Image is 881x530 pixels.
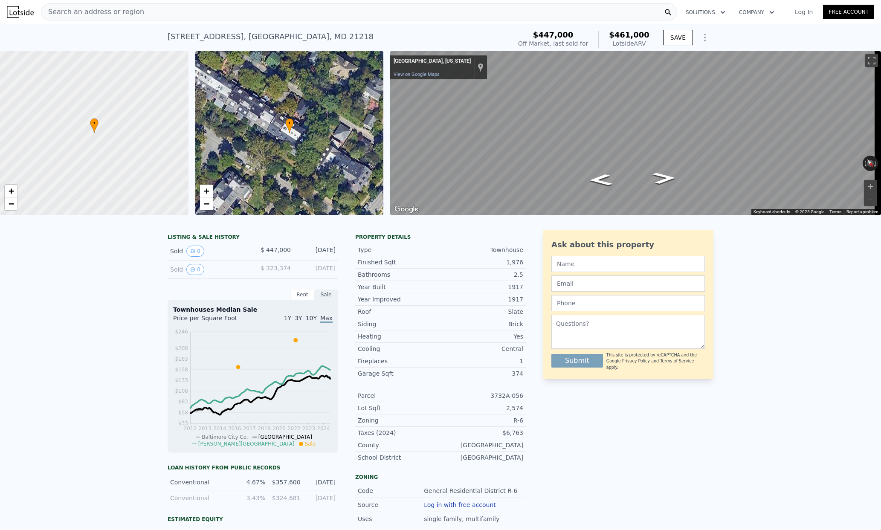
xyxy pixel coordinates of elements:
[203,185,209,196] span: +
[168,516,338,523] div: Estimated Equity
[440,270,523,279] div: 2.5
[440,307,523,316] div: Slate
[440,453,523,462] div: [GEOGRAPHIC_DATA]
[258,426,271,432] tspan: 2019
[874,156,878,171] button: Rotate clockwise
[440,441,523,449] div: [GEOGRAPHIC_DATA]
[606,352,705,371] div: This site is protected by reCAPTCHA and the Google and apply.
[424,501,496,508] button: Log in with free account
[440,416,523,425] div: R-6
[440,295,523,304] div: 1917
[753,209,790,215] button: Keyboard shortcuts
[175,367,188,373] tspan: $158
[440,246,523,254] div: Townhouse
[175,345,188,351] tspan: $208
[358,404,440,412] div: Lot Sqft
[394,58,471,65] div: [GEOGRAPHIC_DATA], [US_STATE]
[203,198,209,209] span: −
[175,377,188,383] tspan: $133
[533,30,574,39] span: $447,000
[272,426,286,432] tspan: 2020
[358,441,440,449] div: County
[358,391,440,400] div: Parcel
[90,118,99,133] div: •
[864,193,877,206] button: Zoom out
[358,501,424,509] div: Source
[478,63,484,72] a: Show location on map
[358,295,440,304] div: Year Improved
[795,209,824,214] span: © 2025 Google
[168,464,338,471] div: Loan history from public records
[302,426,316,432] tspan: 2023
[358,307,440,316] div: Roof
[609,30,649,39] span: $461,000
[170,264,246,275] div: Sold
[696,29,713,46] button: Show Options
[358,369,440,378] div: Garage Sqft
[41,7,144,17] span: Search an address or region
[390,51,881,215] div: Street View
[358,515,424,523] div: Uses
[579,171,622,188] path: Go East
[440,404,523,412] div: 2,574
[358,429,440,437] div: Taxes (2024)
[390,51,881,215] div: Map
[178,399,188,405] tspan: $83
[440,369,523,378] div: 374
[285,119,294,127] span: •
[7,6,34,18] img: Lotside
[518,39,588,48] div: Off Market, last sold for
[846,209,878,214] a: Report a problem
[173,305,333,314] div: Townhouses Median Sale
[5,185,17,197] a: Zoom in
[358,332,440,341] div: Heating
[394,72,440,77] a: View on Google Maps
[440,332,523,341] div: Yes
[306,315,317,321] span: 10Y
[261,246,291,253] span: $ 447,000
[358,246,440,254] div: Type
[243,426,256,432] tspan: 2017
[258,434,312,440] span: [GEOGRAPHIC_DATA]
[175,388,188,394] tspan: $108
[170,494,230,502] div: Conventional
[228,426,241,432] tspan: 2016
[358,487,424,495] div: Code
[829,209,841,214] a: Terms
[424,515,501,523] div: single family, multifamily
[198,441,295,447] span: [PERSON_NAME][GEOGRAPHIC_DATA]
[551,239,705,251] div: Ask about this property
[358,320,440,328] div: Siding
[298,246,336,257] div: [DATE]
[290,289,314,300] div: Rent
[186,246,204,257] button: View historical data
[609,39,649,48] div: Lotside ARV
[284,315,291,321] span: 1Y
[679,5,732,20] button: Solutions
[5,197,17,210] a: Zoom out
[785,8,823,16] a: Log In
[440,320,523,328] div: Brick
[358,416,440,425] div: Zoning
[200,197,213,210] a: Zoom out
[660,359,694,363] a: Terms of Service
[198,426,212,432] tspan: 2013
[178,420,188,426] tspan: $33
[358,453,440,462] div: School District
[663,30,693,45] button: SAVE
[424,487,519,495] div: General Residential District R-6
[317,426,330,432] tspan: 2024
[358,270,440,279] div: Bathrooms
[551,275,705,292] input: Email
[186,264,204,275] button: View historical data
[178,410,188,416] tspan: $58
[170,246,246,257] div: Sold
[863,156,867,171] button: Rotate counterclockwise
[270,494,300,502] div: $324,681
[358,258,440,266] div: Finished Sqft
[440,357,523,365] div: 1
[202,434,248,440] span: Baltimore City Co.
[392,204,420,215] img: Google
[270,478,300,487] div: $357,600
[358,345,440,353] div: Cooling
